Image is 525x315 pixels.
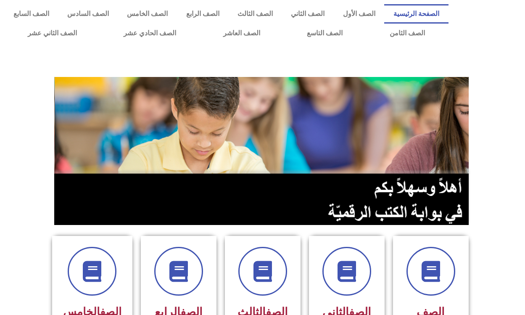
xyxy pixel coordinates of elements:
a: الصف الثالث [228,4,282,24]
a: الصف الحادي عشر [100,24,200,43]
a: الصف الرابع [177,4,228,24]
a: الصف السابع [4,4,58,24]
a: الصف الأول [334,4,384,24]
a: الصفحة الرئيسية [384,4,448,24]
a: الصف الثامن [366,24,448,43]
a: الصف السادس [58,4,118,24]
a: الصف الثاني [282,4,334,24]
a: الصف الخامس [118,4,177,24]
a: الصف التاسع [284,24,367,43]
a: الصف العاشر [200,24,284,43]
a: الصف الثاني عشر [4,24,100,43]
